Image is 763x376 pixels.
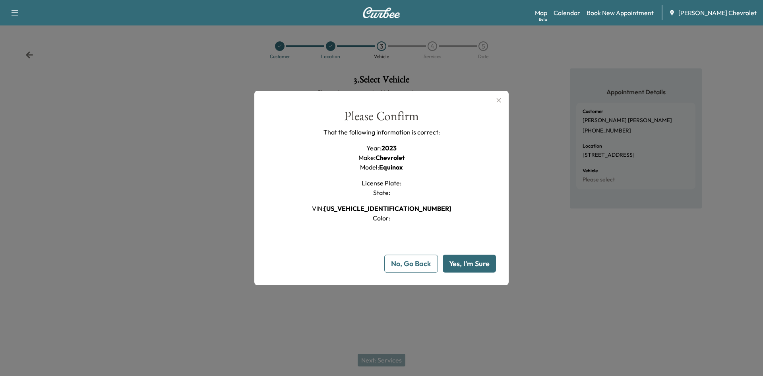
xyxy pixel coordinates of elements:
h1: State : [373,188,390,197]
div: Please Confirm [344,110,419,128]
span: Equinox [379,163,403,171]
span: 2023 [381,144,397,152]
h1: Model : [360,162,403,172]
h1: Make : [358,153,405,162]
span: [US_VEHICLE_IDENTIFICATION_NUMBER] [324,205,451,212]
a: MapBeta [535,8,547,18]
h1: Color : [373,213,390,223]
img: Curbee Logo [362,7,401,18]
span: [PERSON_NAME] Chevrolet [678,8,757,18]
a: Calendar [554,8,580,18]
button: No, Go Back [384,255,438,273]
h1: Year : [366,143,397,153]
div: Beta [539,16,547,22]
a: Book New Appointment [587,8,654,18]
h1: License Plate : [362,178,401,188]
p: That the following information is correct: [323,127,440,137]
button: Yes, I'm Sure [443,255,496,273]
h1: VIN : [312,204,451,213]
span: Chevrolet [376,154,405,162]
